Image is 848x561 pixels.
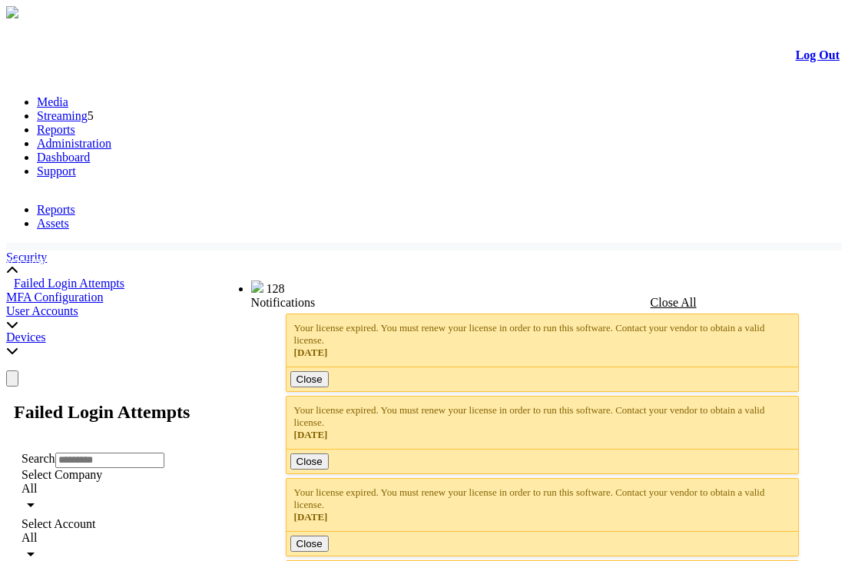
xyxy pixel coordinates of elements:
span: 128 [267,282,285,295]
span: 5 [88,109,94,122]
div: Your license expired. You must renew your license in order to run this software. Contact your ven... [294,322,791,359]
a: Reports [37,123,75,136]
div: Your license expired. You must renew your license in order to run this software. Contact your ven... [294,404,791,441]
div: Notifications [251,296,810,310]
a: Assets [37,217,69,230]
button: Close [290,371,329,387]
span: [DATE] [294,511,328,523]
span: [DATE] [294,429,328,440]
a: Media [37,95,68,108]
a: Close All [651,296,697,309]
a: Streaming [37,109,88,122]
button: Close [290,536,329,552]
span: [DATE] [294,347,328,358]
a: Dashboard [37,151,90,164]
a: Support [37,164,76,178]
img: bell25.png [251,280,263,293]
a: Reports [37,203,75,216]
a: Administration [37,137,111,150]
div: Your license expired. You must renew your license in order to run this software. Contact your ven... [294,486,791,523]
a: Log Out [796,48,840,61]
img: arrow-3.png [6,6,18,18]
button: Close [290,453,329,470]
